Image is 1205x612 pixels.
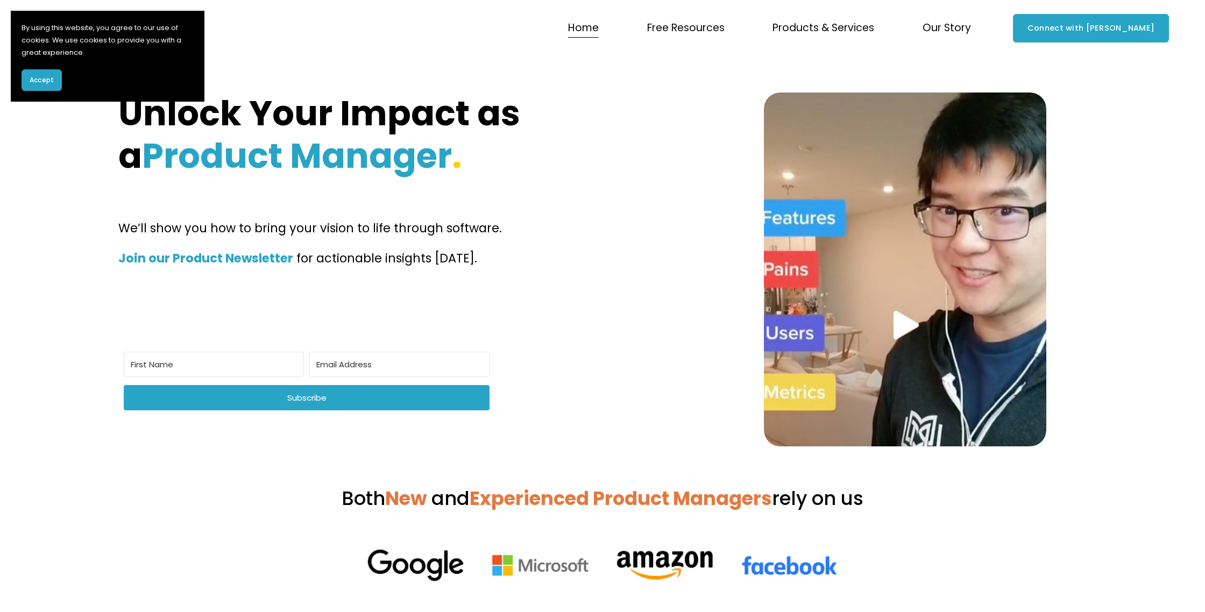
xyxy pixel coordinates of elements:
strong: Join our Product Newsletter [118,250,293,267]
span: for actionable insights [DATE]. [296,250,477,267]
strong: Product Manager [142,132,452,180]
span: Our Story [923,19,971,38]
strong: . [452,132,462,180]
input: Email Address [309,352,490,377]
section: Cookie banner [11,11,204,102]
span: and [431,485,470,511]
p: By using this website, you agree to our use of cookies. We use cookies to provide you with a grea... [22,22,194,59]
p: We’ll show you how to bring your vision to life through software. [118,217,683,239]
strong: Experienced Product Managers [470,485,772,511]
a: folder dropdown [772,18,874,38]
strong: New [385,485,427,511]
a: Connect with [PERSON_NAME] [1013,14,1168,42]
span: Products & Services [772,19,874,38]
a: Home [568,18,599,38]
span: Accept [30,75,54,85]
a: folder dropdown [647,18,725,38]
span: Free Resources [647,19,725,38]
h3: Both rely on us [118,486,1087,511]
a: folder dropdown [923,18,971,38]
strong: Unlock Your Impact as a [118,89,528,180]
button: Subscribe [124,385,490,410]
input: First Name [124,352,304,377]
button: Accept [22,69,62,91]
